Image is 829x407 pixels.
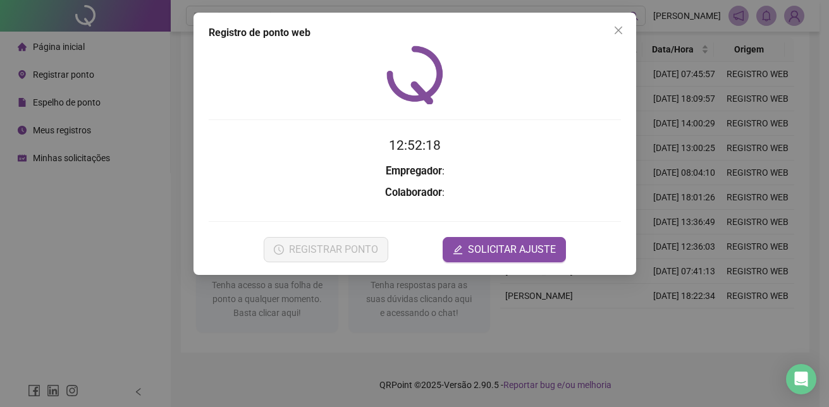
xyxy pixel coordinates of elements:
[209,25,621,40] div: Registro de ponto web
[209,185,621,201] h3: :
[389,138,441,153] time: 12:52:18
[443,237,566,262] button: editSOLICITAR AJUSTE
[608,20,629,40] button: Close
[786,364,816,394] div: Open Intercom Messenger
[386,46,443,104] img: QRPoint
[385,186,442,198] strong: Colaborador
[385,165,441,177] strong: Empregador
[613,25,623,35] span: close
[263,237,388,262] button: REGISTRAR PONTO
[209,163,621,179] h3: :
[453,245,463,255] span: edit
[468,242,556,257] span: SOLICITAR AJUSTE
